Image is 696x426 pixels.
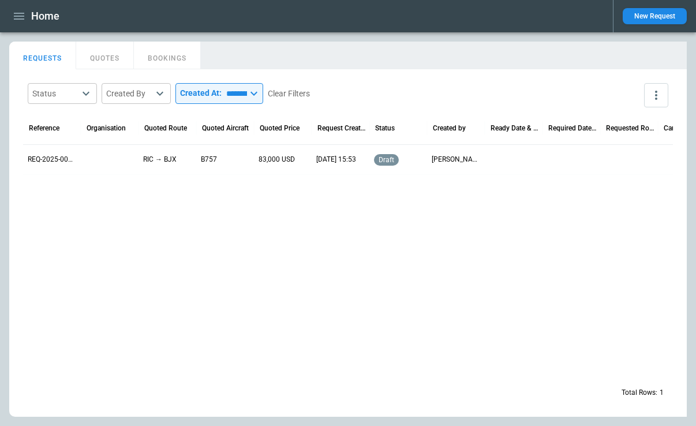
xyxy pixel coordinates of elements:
div: Reference [29,124,59,132]
p: Total Rows: [622,388,657,398]
button: more [644,83,668,107]
button: BOOKINGS [134,42,201,69]
p: REQ-2025-003884 [28,155,76,165]
p: 83,000 USD [259,155,295,165]
div: Ready Date & Time (UTC-04:00) [491,124,540,132]
p: RIC → BJX [143,155,177,165]
div: Request Created At (UTC-04:00) [317,124,366,132]
p: 21/09/2025 15:53 [316,155,356,165]
div: Created by [433,124,466,132]
div: Status [32,88,78,99]
div: Quoted Aircraft [202,124,249,132]
p: 1 [660,388,664,398]
p: Created At: [180,88,222,98]
div: Requested Route [606,124,655,132]
div: Status [375,124,395,132]
button: Clear Filters [268,87,310,101]
div: Created By [106,88,152,99]
h1: Home [31,9,59,23]
span: draft [376,156,396,164]
div: Quoted Route [144,124,187,132]
p: B757 [201,155,217,165]
button: REQUESTS [9,42,76,69]
button: New Request [623,8,687,24]
p: Kenneth Wong [432,155,480,165]
div: Organisation [87,124,126,132]
button: QUOTES [76,42,134,69]
div: Required Date & Time (UTC-04:00) [548,124,597,132]
div: Quoted Price [260,124,300,132]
